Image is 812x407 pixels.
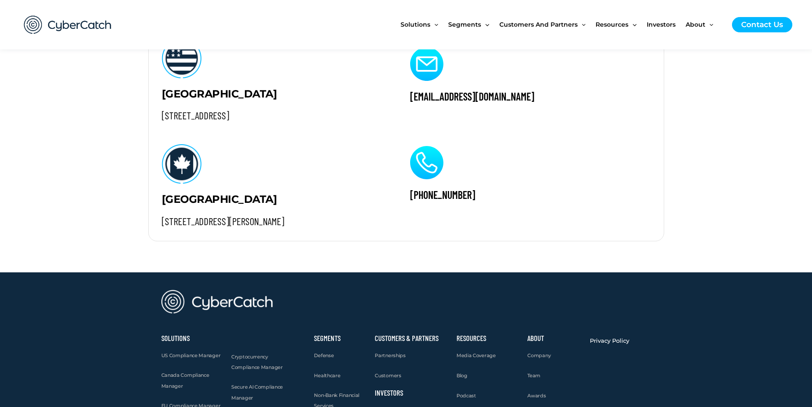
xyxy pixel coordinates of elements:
span: Menu Toggle [481,6,489,43]
span: Awards [527,393,546,399]
span: Defense [314,352,334,358]
a: Awards [527,390,546,401]
a: Investors [375,388,403,397]
h2: [GEOGRAPHIC_DATA] [162,87,384,101]
a: Privacy Policy [590,335,629,346]
span: Team [527,372,540,379]
span: Canada Compliance Manager [161,372,209,389]
span: Secure AI Compliance Manager [231,384,283,401]
a: Healthcare [314,370,340,381]
nav: Site Navigation: New Main Menu [401,6,723,43]
span: Investors [647,6,676,43]
span: Segments [448,6,481,43]
span: Customers [375,372,401,379]
a: Contact Us [732,17,792,32]
a: Canada Compliance Manager [161,370,223,392]
a: Podcast [457,390,476,401]
a: Secure AI Compliance Manager [231,382,295,404]
h2: [STREET_ADDRESS][PERSON_NAME] [162,215,384,228]
h2: Segments [314,335,366,341]
a: Customers [375,370,401,381]
h2: About [527,335,581,341]
span: Healthcare [314,372,340,379]
img: call [410,146,443,179]
span: Menu Toggle [628,6,636,43]
img: CyberCatch [15,7,120,43]
a: Investors [647,6,686,43]
span: Menu Toggle [705,6,713,43]
span: Customers and Partners [499,6,578,43]
a: Team [527,370,540,381]
h2: Resources [457,335,519,341]
h2: Solutions [161,335,223,341]
span: Resources [596,6,628,43]
a: Partnerships [375,350,405,361]
a: Media Coverage [457,350,496,361]
span: Privacy Policy [590,337,629,344]
img: email [410,47,443,80]
span: Cryptocurrency Compliance Manager [231,354,283,371]
span: Menu Toggle [578,6,585,43]
a: Company [527,350,551,361]
img: Asset 2 [162,38,202,78]
span: Solutions [401,6,430,43]
h2: [PHONE_NUMBER] [410,188,648,202]
span: Menu Toggle [430,6,438,43]
span: About [686,6,705,43]
h2: Customers & Partners [375,335,448,341]
h2: [EMAIL_ADDRESS][DOMAIN_NAME] [410,90,648,103]
span: Partnerships [375,352,405,358]
span: Podcast [457,393,476,399]
a: Defense [314,350,334,361]
a: Blog [457,370,467,381]
a: US Compliance Manager [161,350,221,361]
img: Asset 1 [162,144,202,184]
a: Cryptocurrency Compliance Manager [231,351,295,373]
span: Company [527,352,551,358]
span: US Compliance Manager [161,352,221,358]
h2: [GEOGRAPHIC_DATA] [162,192,384,206]
span: Media Coverage [457,352,496,358]
span: Blog [457,372,467,379]
h2: [STREET_ADDRESS] [162,109,384,122]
